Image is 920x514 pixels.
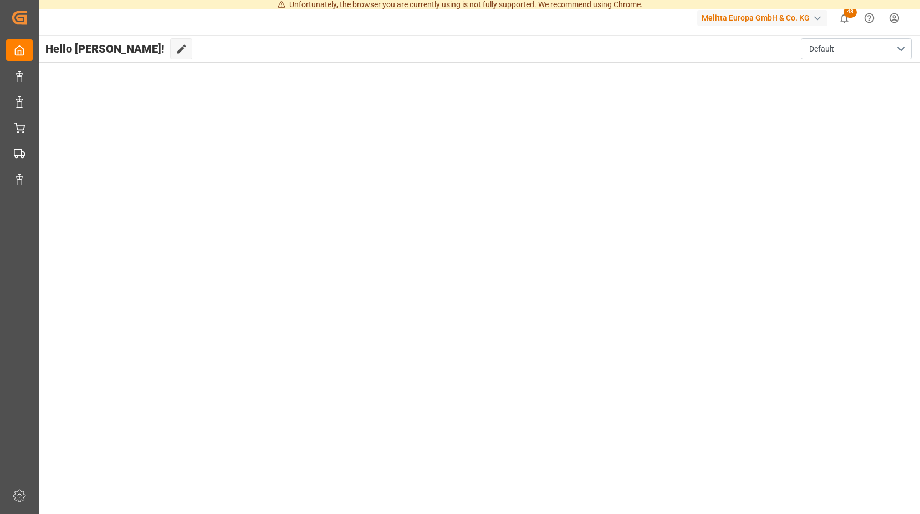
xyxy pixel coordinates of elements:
span: 48 [844,7,857,18]
button: show 48 new notifications [832,6,857,30]
div: Melitta Europa GmbH & Co. KG [697,10,827,26]
button: open menu [801,38,912,59]
span: Default [809,43,834,55]
button: Help Center [857,6,882,30]
button: Melitta Europa GmbH & Co. KG [697,7,832,28]
span: Hello [PERSON_NAME]! [45,38,165,59]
